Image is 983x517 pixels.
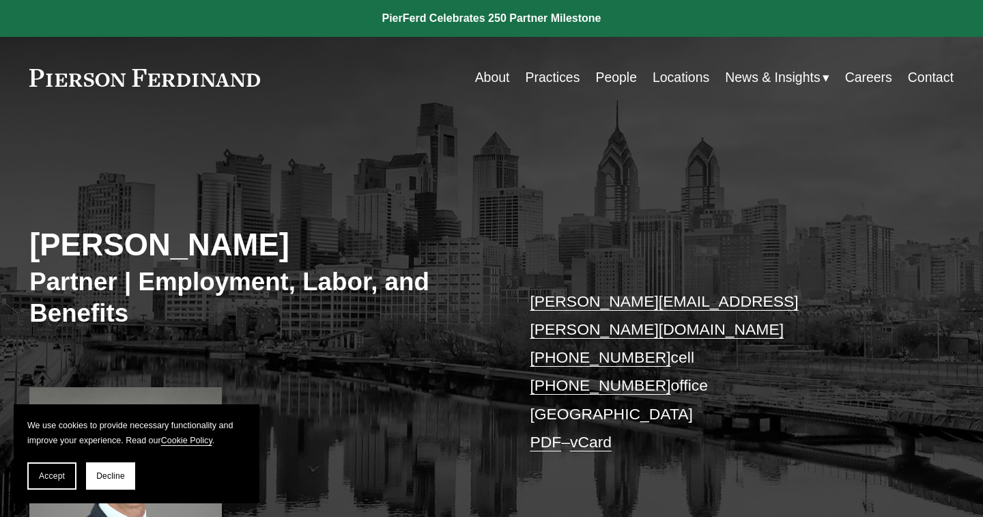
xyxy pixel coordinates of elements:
a: [PHONE_NUMBER] [530,376,670,394]
a: People [595,64,637,91]
a: PDF [530,433,561,451]
a: [PERSON_NAME][EMAIL_ADDRESS][PERSON_NAME][DOMAIN_NAME] [530,292,798,338]
span: Decline [96,471,125,481]
a: vCard [570,433,612,451]
a: folder dropdown [725,64,829,91]
a: About [475,64,510,91]
span: Accept [39,471,65,481]
a: [PHONE_NUMBER] [530,348,670,366]
a: Careers [845,64,892,91]
p: cell office [GEOGRAPHIC_DATA] – [530,288,915,456]
span: News & Insights [725,66,820,89]
button: Decline [86,462,135,490]
p: We use cookies to provide necessary functionality and improve your experience. Read our . [27,418,246,449]
a: Locations [653,64,709,91]
a: Practices [525,64,580,91]
a: Contact [908,64,954,91]
section: Cookie banner [14,404,259,503]
h3: Partner | Employment, Labor, and Benefits [29,266,491,329]
a: Cookie Policy [161,436,212,445]
h2: [PERSON_NAME] [29,227,491,264]
button: Accept [27,462,76,490]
